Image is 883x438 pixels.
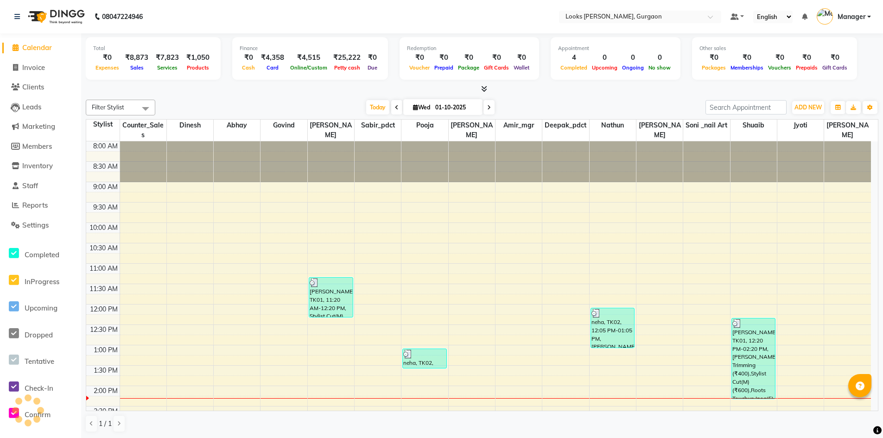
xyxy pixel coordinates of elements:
div: ₹0 [432,52,456,63]
span: Settings [22,221,49,229]
span: Online/Custom [288,64,330,71]
span: ADD NEW [794,104,822,111]
div: 1:30 PM [92,366,120,375]
div: 9:00 AM [91,182,120,192]
span: InProgress [25,277,59,286]
a: Invoice [2,63,79,73]
div: neha, TK02, 12:05 PM-01:05 PM, [PERSON_NAME] and Gloss Experience Ritual (₹4500) [591,308,635,348]
span: Nathun [590,120,636,131]
img: logo [24,4,87,30]
span: Invoice [22,63,45,72]
div: ₹0 [407,52,432,63]
span: Completed [558,64,590,71]
div: ₹1,050 [183,52,213,63]
div: ₹4,358 [257,52,288,63]
div: 8:00 AM [91,141,120,151]
span: Clients [22,83,44,91]
div: neha, TK02, 01:05 PM-01:35 PM, Eyebrows (₹100) [403,349,446,368]
span: Manager [838,12,865,22]
span: Card [264,64,281,71]
input: 2025-10-01 [432,101,479,114]
span: No show [646,64,673,71]
span: Vouchers [766,64,794,71]
span: Dropped [25,330,53,339]
span: Package [456,64,482,71]
span: Upcoming [25,304,57,312]
span: Filter Stylist [92,103,124,111]
img: Manager [817,8,833,25]
span: Prepaids [794,64,820,71]
button: ADD NEW [792,101,824,114]
div: 10:00 AM [88,223,120,233]
div: ₹25,222 [330,52,364,63]
span: Products [184,64,211,71]
div: Finance [240,44,381,52]
span: Packages [699,64,728,71]
div: ₹0 [794,52,820,63]
div: ₹0 [511,52,532,63]
div: ₹0 [456,52,482,63]
span: Gift Cards [820,64,850,71]
span: Marketing [22,122,55,131]
div: ₹0 [482,52,511,63]
div: 4 [558,52,590,63]
div: 11:00 AM [88,264,120,273]
span: [PERSON_NAME] [636,120,683,141]
input: Search Appointment [705,100,787,114]
div: ₹7,823 [152,52,183,63]
div: ₹8,873 [121,52,152,63]
div: [PERSON_NAME], TK01, 12:20 PM-02:20 PM, [PERSON_NAME] Trimming (₹400),Stylist Cut(M) (₹600),Roots... [732,318,775,399]
span: Inventory [22,161,53,170]
span: Counter_Sales [120,120,166,141]
span: 1 / 1 [99,419,112,429]
span: govind [260,120,307,131]
span: Amir_mgr [495,120,542,131]
iframe: chat widget [844,401,874,429]
span: Gift Cards [482,64,511,71]
span: Today [366,100,389,114]
a: Staff [2,181,79,191]
a: Calendar [2,43,79,53]
span: Members [22,142,52,151]
span: Voucher [407,64,432,71]
a: Members [2,141,79,152]
span: abhay [214,120,260,131]
div: 9:30 AM [91,203,120,212]
span: Leads [22,102,41,111]
div: Appointment [558,44,673,52]
span: Services [155,64,180,71]
a: Marketing [2,121,79,132]
span: Expenses [93,64,121,71]
span: Ongoing [620,64,646,71]
span: [PERSON_NAME] [308,120,354,141]
span: Reports [22,201,48,209]
span: [PERSON_NAME] [824,120,871,141]
span: sabir_pdct [355,120,401,131]
a: Settings [2,220,79,231]
span: Calendar [22,43,52,52]
div: Other sales [699,44,850,52]
span: pooja [401,120,448,131]
a: Reports [2,200,79,211]
span: Soni _nail art [683,120,730,131]
span: Deepak_pdct [542,120,589,131]
span: Jyoti [777,120,824,131]
span: [PERSON_NAME] [449,120,495,141]
span: Prepaid [432,64,456,71]
span: dinesh [167,120,213,131]
div: ₹0 [364,52,381,63]
div: 8:30 AM [91,162,120,171]
div: 2:30 PM [92,406,120,416]
div: 12:00 PM [88,305,120,314]
div: Stylist [86,120,120,129]
span: Cash [240,64,257,71]
div: 0 [620,52,646,63]
span: Memberships [728,64,766,71]
div: ₹0 [820,52,850,63]
span: Wed [411,104,432,111]
div: 1:00 PM [92,345,120,355]
div: [PERSON_NAME], TK01, 11:20 AM-12:20 PM, Stylist Cut(M) (₹600),[PERSON_NAME] Trimming (₹400) [309,278,353,317]
div: 11:30 AM [88,284,120,294]
span: Shuaib [731,120,777,131]
b: 08047224946 [102,4,143,30]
